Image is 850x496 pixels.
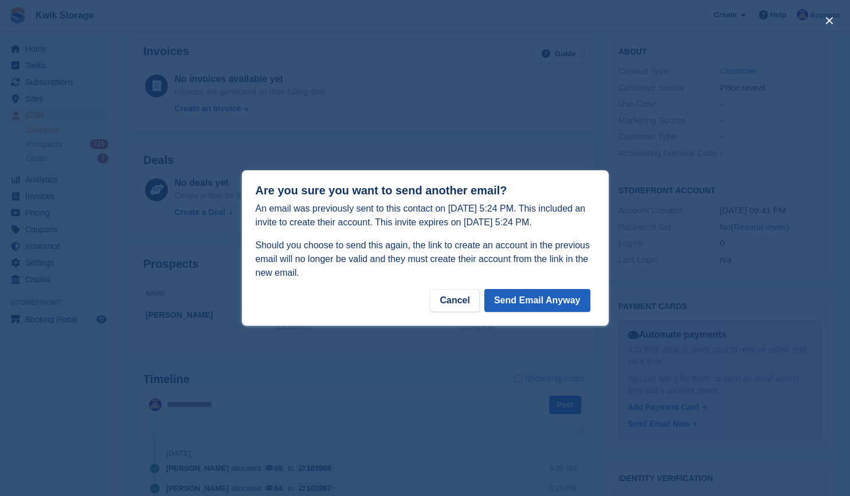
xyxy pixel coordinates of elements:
[256,184,595,197] h1: Are you sure you want to send another email?
[256,239,595,280] p: Should you choose to send this again, the link to create an account in the previous email will no...
[484,289,590,312] button: Send Email Anyway
[256,202,595,229] p: An email was previously sent to this contact on [DATE] 5:24 PM. This included an invite to create...
[820,11,839,30] button: close
[430,289,479,312] div: Cancel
